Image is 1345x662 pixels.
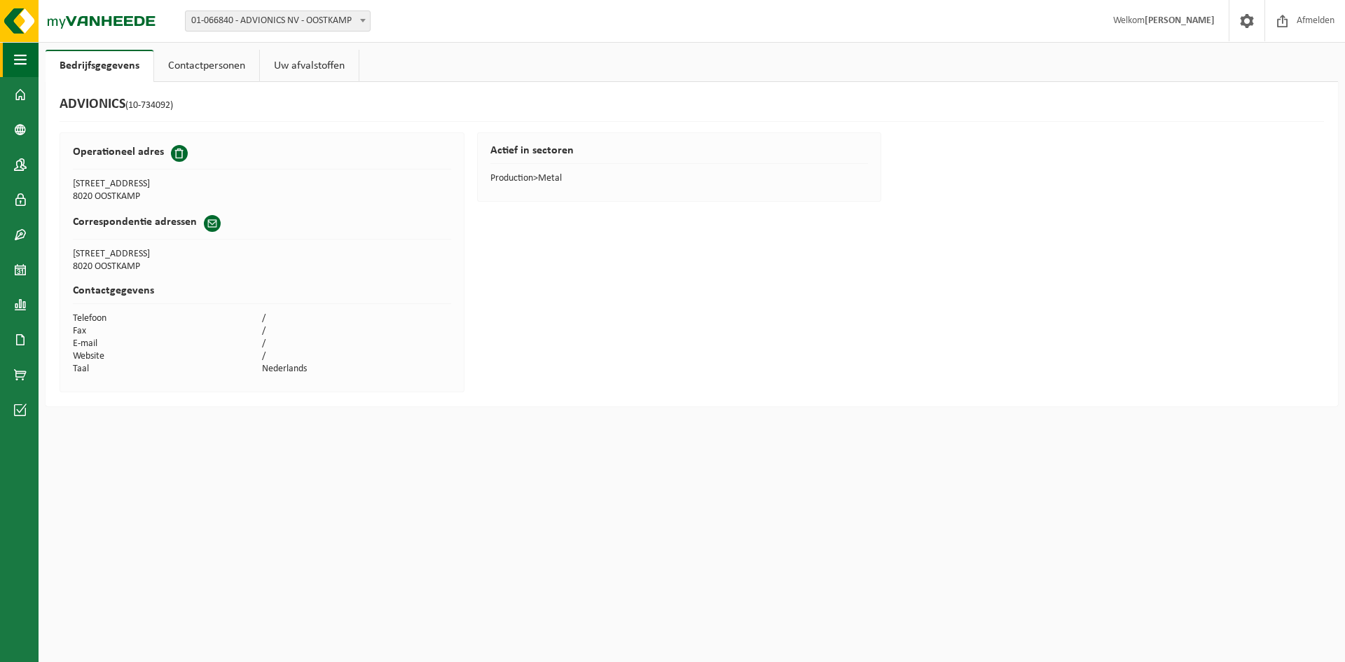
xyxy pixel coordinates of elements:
td: Telefoon [73,312,262,325]
span: 01-066840 - ADVIONICS NV - OOSTKAMP [185,11,371,32]
td: [STREET_ADDRESS] [73,248,451,261]
a: Bedrijfsgegevens [46,50,153,82]
strong: [PERSON_NAME] [1145,15,1215,26]
td: [STREET_ADDRESS] [73,178,262,191]
td: / [262,338,451,350]
td: Taal [73,363,262,375]
a: Contactpersonen [154,50,259,82]
td: Nederlands [262,363,451,375]
h2: Actief in sectoren [490,145,869,164]
td: Production>Metal [490,172,869,185]
span: 01-066840 - ADVIONICS NV - OOSTKAMP [186,11,370,31]
td: / [262,350,451,363]
h2: Correspondentie adressen [73,215,197,229]
td: 8020 OOSTKAMP [73,261,451,273]
td: / [262,325,451,338]
td: Website [73,350,262,363]
h1: ADVIONICS [60,96,173,114]
a: Uw afvalstoffen [260,50,359,82]
td: 8020 OOSTKAMP [73,191,262,203]
span: (10-734092) [125,100,173,111]
h2: Operationeel adres [73,145,164,159]
td: Fax [73,325,262,338]
td: / [262,312,451,325]
td: E-mail [73,338,262,350]
h2: Contactgegevens [73,285,451,304]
